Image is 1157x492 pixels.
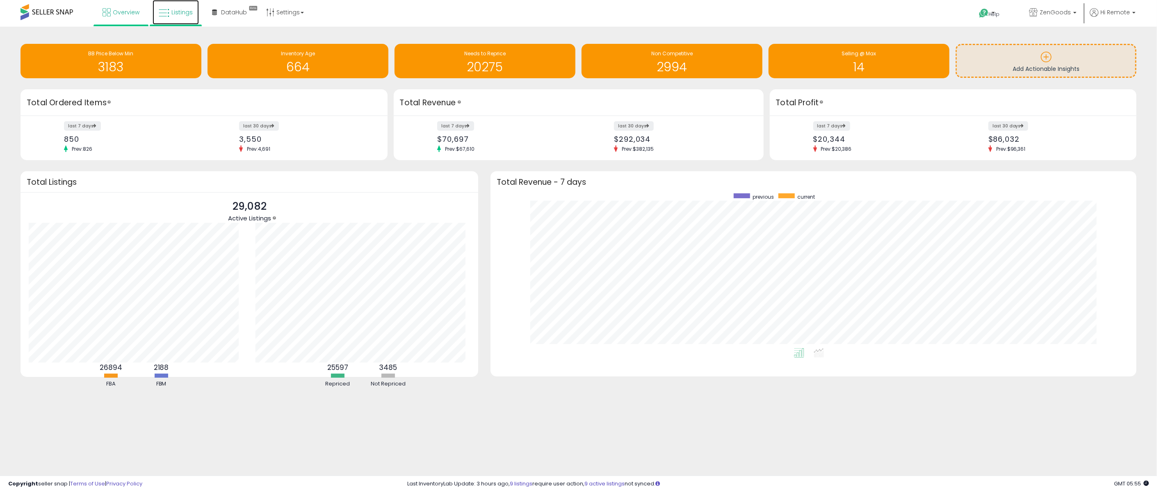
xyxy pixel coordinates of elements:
label: last 7 days [437,121,474,131]
b: 25597 [327,363,348,372]
div: Tooltip anchor [246,4,260,12]
a: Selling @ Max 14 [769,44,949,78]
div: Tooltip anchor [818,98,825,106]
span: Prev: 4,691 [243,145,274,152]
div: FBM [137,380,186,388]
span: DataHub [221,8,247,16]
label: last 7 days [64,121,101,131]
h1: 14 [773,60,945,74]
label: last 30 days [988,121,1028,131]
label: last 30 days [239,121,279,131]
span: ZenGoods [1040,8,1071,16]
span: Inventory Age [281,50,315,57]
span: Prev: $382,135 [618,145,658,152]
b: 26894 [100,363,122,372]
a: BB Price Below Min 3183 [21,44,201,78]
i: Get Help [979,8,989,18]
span: Selling @ Max [842,50,876,57]
span: BB Price Below Min [89,50,134,57]
div: 850 [64,135,198,143]
h3: Total Profit [776,97,1131,109]
h3: Total Listings [27,179,472,185]
div: $70,697 [437,135,572,143]
h3: Total Revenue [400,97,758,109]
label: last 7 days [813,121,850,131]
div: Tooltip anchor [105,98,113,106]
label: last 30 days [614,121,654,131]
div: $86,032 [988,135,1122,143]
span: Non Competitive [651,50,693,57]
a: Help [972,2,1016,27]
a: Non Competitive 2994 [582,44,762,78]
div: $20,344 [813,135,947,143]
b: 3485 [379,363,397,372]
div: Tooltip anchor [271,214,278,222]
span: previous [753,193,774,200]
span: current [798,193,815,200]
span: Overview [113,8,139,16]
h1: 664 [212,60,384,74]
h1: 3183 [25,60,197,74]
span: Listings [171,8,193,16]
a: Hi Remote [1090,8,1136,27]
h3: Total Ordered Items [27,97,381,109]
h1: 2994 [586,60,758,74]
span: Prev: 826 [68,145,96,152]
div: $292,034 [614,135,749,143]
span: Add Actionable Insights [1013,65,1079,73]
span: Prev: $20,386 [817,145,856,152]
span: Hi Remote [1100,8,1130,16]
div: FBA [86,380,135,388]
span: Needs to Reprice [464,50,506,57]
p: 29,082 [228,199,271,214]
h3: Total Revenue - 7 days [497,179,1130,185]
b: 2188 [154,363,169,372]
a: Add Actionable Insights [957,45,1135,77]
h1: 20275 [399,60,571,74]
span: Active Listings [228,214,271,222]
span: Prev: $96,361 [992,145,1030,152]
div: 3,550 [239,135,373,143]
div: Tooltip anchor [456,98,463,106]
div: Not Repriced [363,380,413,388]
div: Repriced [313,380,362,388]
span: Help [989,11,1000,18]
a: Inventory Age 664 [208,44,388,78]
span: Prev: $67,610 [441,145,479,152]
a: Needs to Reprice 20275 [395,44,575,78]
